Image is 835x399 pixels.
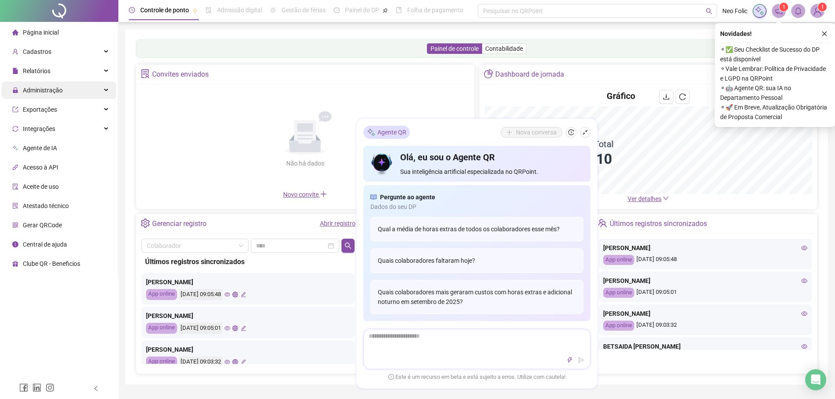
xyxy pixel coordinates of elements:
[192,8,198,13] span: pushpin
[12,106,18,113] span: export
[23,106,57,113] span: Exportações
[610,216,707,231] div: Últimos registros sincronizados
[794,7,802,15] span: bell
[12,126,18,132] span: sync
[23,29,59,36] span: Página inicial
[380,192,435,202] span: Pergunte ao agente
[224,292,230,297] span: eye
[484,69,493,78] span: pie-chart
[241,325,246,331] span: edit
[334,7,340,13] span: dashboard
[23,241,67,248] span: Central de ajuda
[12,29,18,35] span: home
[179,323,222,334] div: [DATE] 09:05:01
[345,7,379,14] span: Painel do DP
[12,184,18,190] span: audit
[818,3,827,11] sup: Atualize o seu contato no menu Meus Dados
[603,321,807,331] div: [DATE] 09:03:32
[603,321,634,331] div: App online
[801,311,807,317] span: eye
[93,385,99,392] span: left
[232,325,238,331] span: global
[140,7,189,14] span: Controle de ponto
[345,242,352,249] span: search
[370,202,583,212] span: Dados do seu DP
[320,191,327,198] span: plus
[146,345,350,354] div: [PERSON_NAME]
[217,7,262,14] span: Admissão digital
[23,164,58,171] span: Acesso à API
[12,68,18,74] span: file
[23,183,59,190] span: Aceite de uso
[485,45,523,52] span: Contabilidade
[179,357,222,367] div: [DATE] 09:03:32
[722,6,747,16] span: Neo Folic
[370,217,583,241] div: Qual a média de horas extras de todos os colaboradores esse mês?
[12,164,18,170] span: api
[19,383,28,392] span: facebook
[370,192,377,202] span: read
[320,220,355,227] a: Abrir registro
[23,48,51,55] span: Cadastros
[383,8,388,13] span: pushpin
[23,87,63,94] span: Administração
[568,129,574,135] span: history
[141,69,150,78] span: solution
[265,159,345,168] div: Não há dados
[663,195,669,201] span: down
[400,167,583,177] span: Sua inteligência artificial especializada no QRPoint.
[370,151,394,177] img: icon
[206,7,212,13] span: file-done
[23,125,55,132] span: Integrações
[141,219,150,228] span: setting
[801,278,807,284] span: eye
[224,325,230,331] span: eye
[801,343,807,350] span: eye
[12,261,18,267] span: gift
[782,4,785,10] span: 1
[46,383,54,392] span: instagram
[152,216,206,231] div: Gerenciar registro
[146,323,177,334] div: App online
[603,288,634,298] div: App online
[396,7,402,13] span: book
[821,4,824,10] span: 1
[146,277,350,287] div: [PERSON_NAME]
[775,7,783,15] span: notification
[567,357,573,363] span: thunderbolt
[367,127,376,137] img: sparkle-icon.fc2bf0ac1784a2077858766a79e2daf3.svg
[576,355,586,365] button: send
[607,90,635,102] h4: Gráfico
[12,203,18,209] span: solution
[720,45,830,64] span: ⚬ ✅ Seu Checklist de Sucesso do DP está disponível
[603,243,807,253] div: [PERSON_NAME]
[23,145,57,152] span: Agente de IA
[270,7,276,13] span: sun
[628,195,661,202] span: Ver detalhes
[370,280,583,314] div: Quais colaboradores mais geraram custos com horas extras e adicional noturno em setembro de 2025?
[12,87,18,93] span: lock
[663,93,670,100] span: download
[370,248,583,273] div: Quais colaboradores faltaram hoje?
[363,126,410,139] div: Agente QR
[388,374,394,379] span: exclamation-circle
[706,8,712,14] span: search
[400,151,583,163] h4: Olá, eu sou o Agente QR
[755,6,764,16] img: sparkle-icon.fc2bf0ac1784a2077858766a79e2daf3.svg
[146,357,177,367] div: App online
[628,195,669,202] a: Ver detalhes down
[241,359,246,365] span: edit
[283,191,327,198] span: Novo convite
[720,102,830,122] span: ⚬ 🚀 Em Breve, Atualização Obrigatória de Proposta Comercial
[407,7,463,14] span: Folha de pagamento
[23,202,69,209] span: Atestado técnico
[241,292,246,297] span: edit
[145,256,351,267] div: Últimos registros sincronizados
[801,245,807,251] span: eye
[805,369,826,390] div: Open Intercom Messenger
[598,219,607,228] span: team
[779,3,788,11] sup: 1
[224,359,230,365] span: eye
[23,67,50,74] span: Relatórios
[495,67,564,82] div: Dashboard de jornada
